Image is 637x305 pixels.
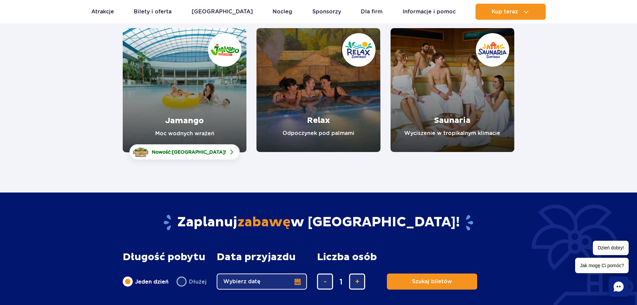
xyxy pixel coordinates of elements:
[91,4,114,20] a: Atrakcje
[361,4,383,20] a: Dla firm
[123,251,205,263] span: Długość pobytu
[237,214,291,231] span: zabawę
[593,241,629,255] span: Dzień dobry!
[475,4,546,20] button: Kup teraz
[349,274,365,290] button: dodaj bilet
[412,279,452,285] span: Szukaj biletów
[391,28,514,152] a: Saunaria
[123,214,514,231] h2: Zaplanuj w [GEOGRAPHIC_DATA]!
[123,275,169,289] label: Jeden dzień
[217,274,307,290] button: Wybierz datę
[256,28,380,152] a: Relax
[123,251,514,290] form: Planowanie wizyty w Park of Poland
[403,4,456,20] a: Informacje i pomoc
[317,274,333,290] button: usuń bilet
[134,4,172,20] a: Bilety i oferta
[152,149,226,155] span: Nowość: !
[177,275,207,289] label: Dłużej
[387,274,477,290] button: Szukaj biletów
[333,274,349,290] input: liczba biletów
[172,149,225,155] span: [GEOGRAPHIC_DATA]
[129,144,240,160] a: Nowość:[GEOGRAPHIC_DATA]!
[312,4,341,20] a: Sponsorzy
[575,258,629,273] span: Jak mogę Ci pomóc?
[192,4,253,20] a: [GEOGRAPHIC_DATA]
[317,251,377,263] span: Liczba osób
[273,4,292,20] a: Nocleg
[217,251,296,263] span: Data przyjazdu
[492,9,518,15] span: Kup teraz
[609,277,629,297] div: Chat
[123,28,246,152] a: Jamango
